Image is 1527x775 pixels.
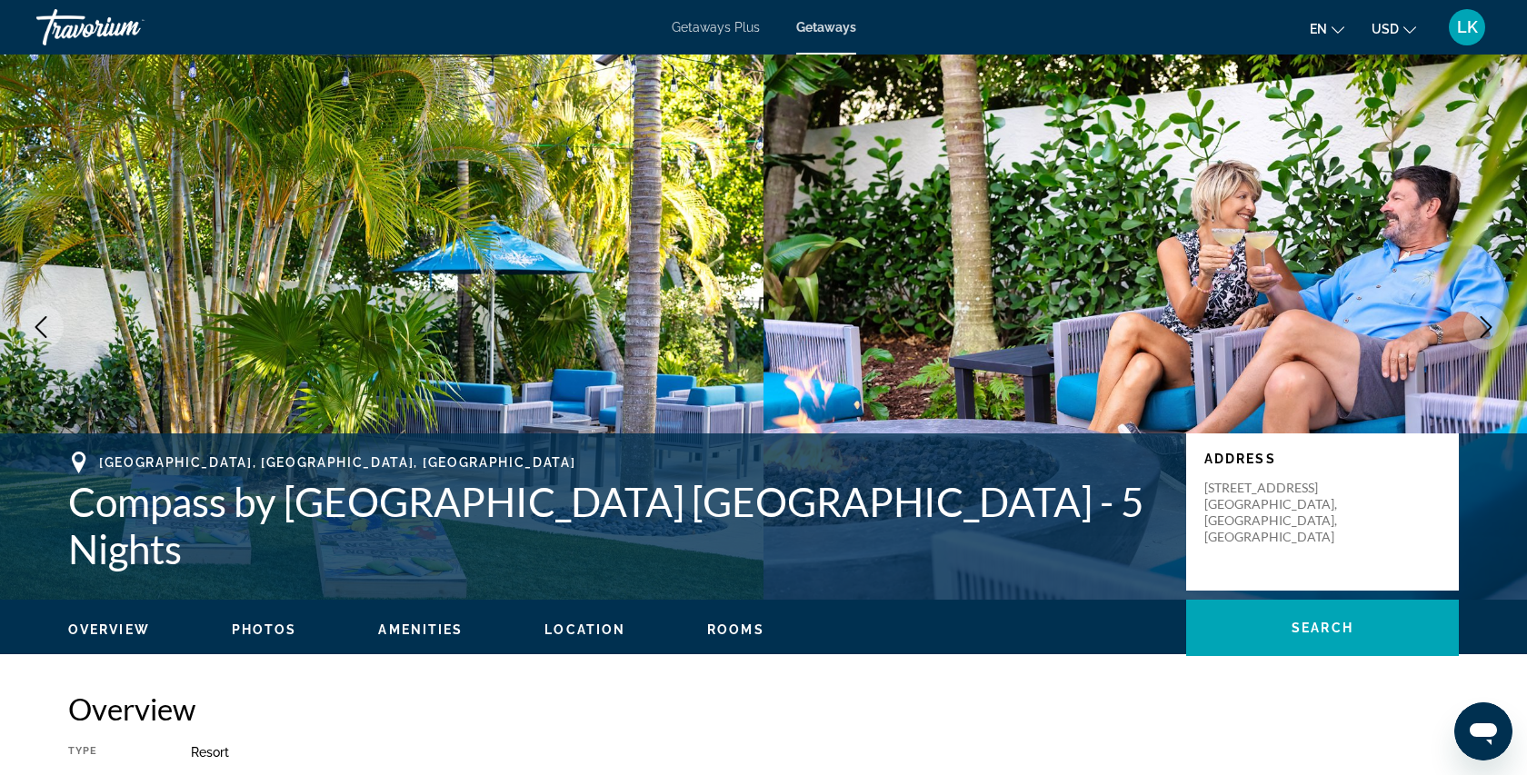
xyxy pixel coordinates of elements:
button: User Menu [1443,8,1491,46]
button: Rooms [707,621,764,638]
span: Rooms [707,622,764,637]
button: Amenities [378,621,463,638]
button: Search [1186,600,1459,656]
button: Previous image [18,304,64,350]
span: USD [1372,22,1399,36]
span: Overview [68,622,150,637]
div: Resort [191,745,1459,760]
a: Getaways Plus [672,20,760,35]
span: Search [1292,621,1353,635]
span: Photos [232,622,297,637]
h2: Overview [68,691,1459,727]
span: en [1310,22,1327,36]
a: Getaways [796,20,856,35]
button: Change language [1310,15,1344,42]
span: [GEOGRAPHIC_DATA], [GEOGRAPHIC_DATA], [GEOGRAPHIC_DATA] [99,455,575,470]
span: Amenities [378,622,463,637]
span: LK [1457,18,1478,36]
iframe: Button to launch messaging window [1454,702,1512,760]
button: Location [544,621,625,638]
span: Location [544,622,625,637]
p: [STREET_ADDRESS] [GEOGRAPHIC_DATA], [GEOGRAPHIC_DATA], [GEOGRAPHIC_DATA] [1204,480,1350,545]
button: Next image [1463,304,1509,350]
a: Travorium [36,4,218,51]
button: Overview [68,621,150,638]
button: Change currency [1372,15,1416,42]
button: Photos [232,621,297,638]
p: Address [1204,452,1441,466]
h1: Compass by [GEOGRAPHIC_DATA] [GEOGRAPHIC_DATA] - 5 Nights [68,478,1168,572]
div: Type [68,745,145,760]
